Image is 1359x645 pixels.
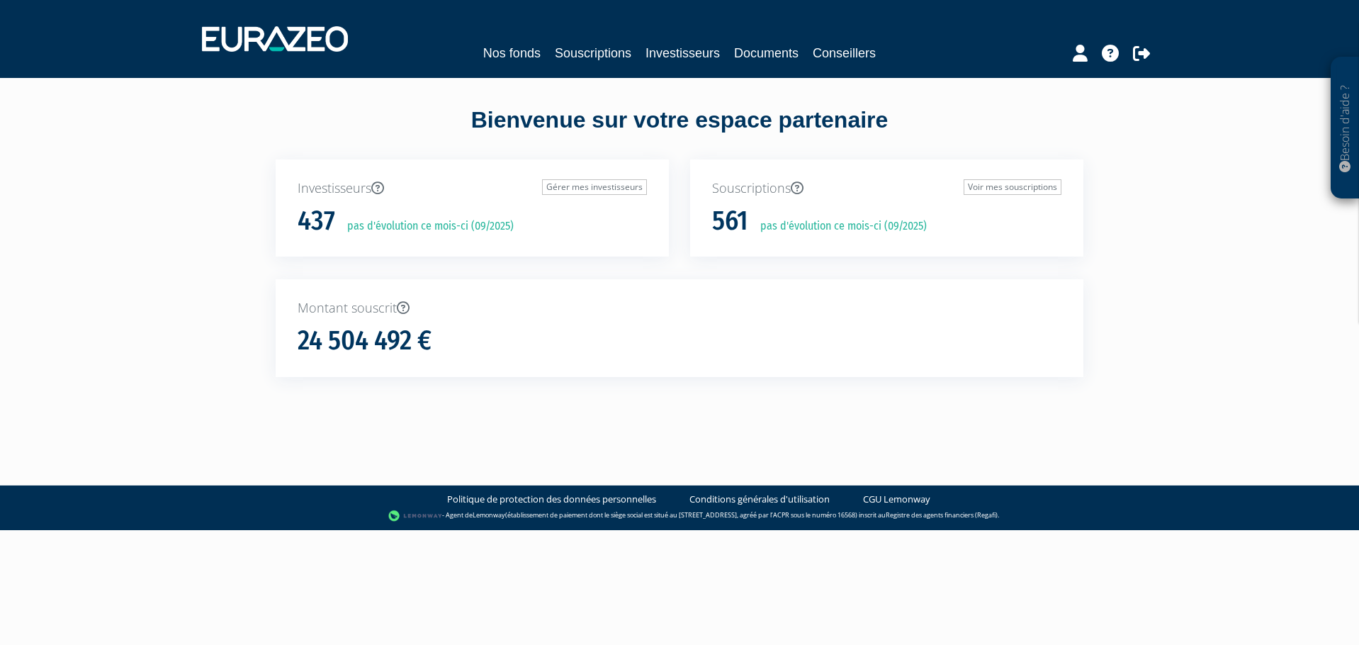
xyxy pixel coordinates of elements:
[886,510,998,520] a: Registre des agents financiers (Regafi)
[555,43,631,63] a: Souscriptions
[14,509,1345,523] div: - Agent de (établissement de paiement dont le siège social est situé au [STREET_ADDRESS], agréé p...
[1337,64,1353,192] p: Besoin d'aide ?
[298,299,1061,318] p: Montant souscrit
[542,179,647,195] a: Gérer mes investisseurs
[298,179,647,198] p: Investisseurs
[863,493,930,506] a: CGU Lemonway
[712,179,1061,198] p: Souscriptions
[337,218,514,235] p: pas d'évolution ce mois-ci (09/2025)
[645,43,720,63] a: Investisseurs
[388,509,443,523] img: logo-lemonway.png
[734,43,799,63] a: Documents
[483,43,541,63] a: Nos fonds
[298,326,432,356] h1: 24 504 492 €
[964,179,1061,195] a: Voir mes souscriptions
[712,206,748,236] h1: 561
[689,493,830,506] a: Conditions générales d'utilisation
[298,206,335,236] h1: 437
[202,26,348,52] img: 1732889491-logotype_eurazeo_blanc_rvb.png
[447,493,656,506] a: Politique de protection des données personnelles
[473,510,505,520] a: Lemonway
[813,43,876,63] a: Conseillers
[265,104,1094,159] div: Bienvenue sur votre espace partenaire
[750,218,927,235] p: pas d'évolution ce mois-ci (09/2025)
